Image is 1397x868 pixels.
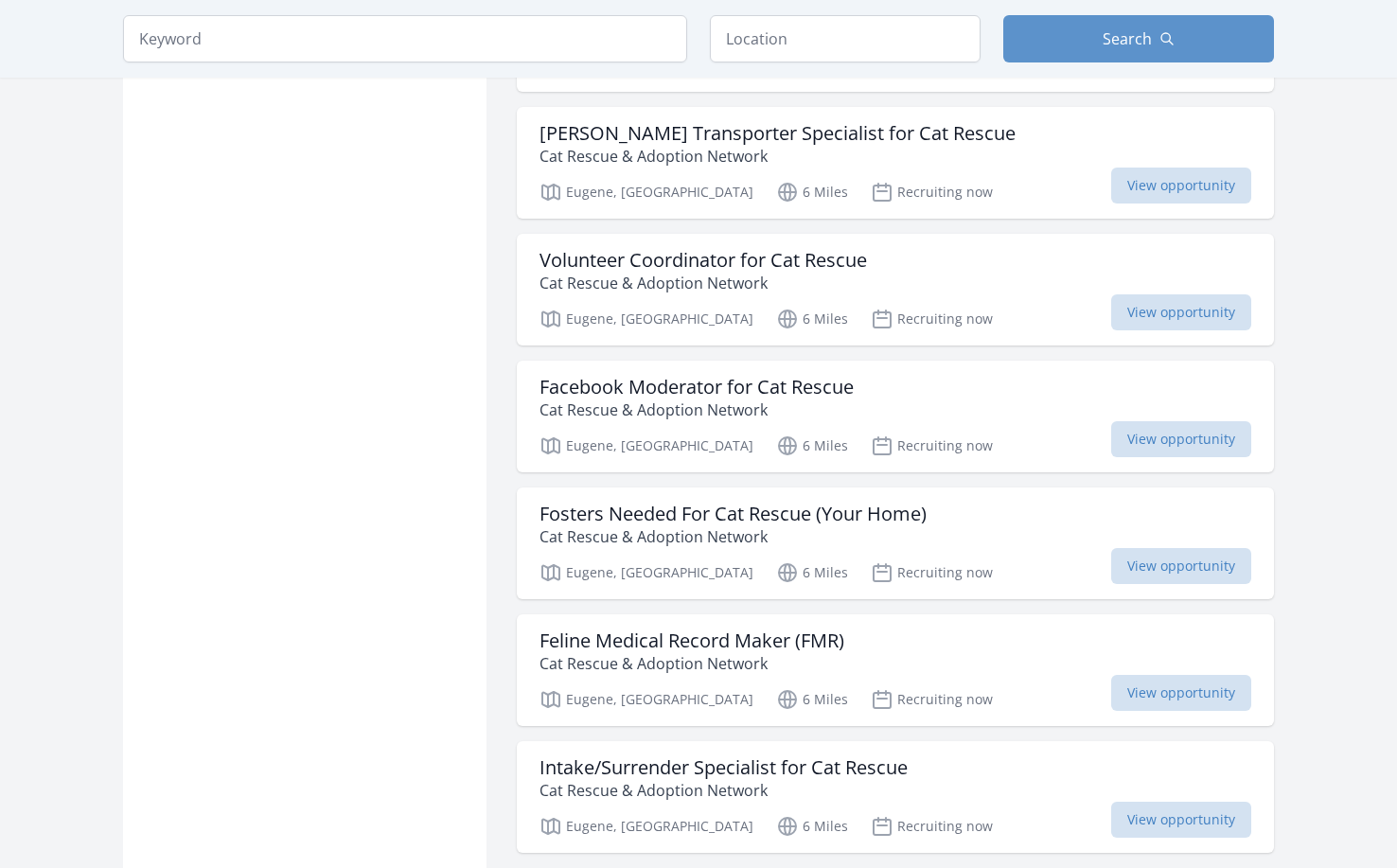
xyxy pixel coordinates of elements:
[517,361,1274,472] a: Facebook Moderator for Cat Rescue Cat Rescue & Adoption Network Eugene, [GEOGRAPHIC_DATA] 6 Miles...
[539,249,867,272] h3: Volunteer Coordinator for Cat Rescue
[539,272,867,294] p: Cat Rescue & Adoption Network
[871,815,993,838] p: Recruiting now
[123,15,687,62] input: Keyword
[776,815,848,838] p: 6 Miles
[539,399,854,421] p: Cat Rescue & Adoption Network
[871,308,993,330] p: Recruiting now
[776,181,848,204] p: 6 Miles
[539,181,753,204] p: Eugene, [GEOGRAPHIC_DATA]
[539,561,753,584] p: Eugene, [GEOGRAPHIC_DATA]
[539,779,908,802] p: Cat Rescue & Adoption Network
[539,308,753,330] p: Eugene, [GEOGRAPHIC_DATA]
[517,741,1274,853] a: Intake/Surrender Specialist for Cat Rescue Cat Rescue & Adoption Network Eugene, [GEOGRAPHIC_DATA...
[1103,27,1152,50] span: Search
[539,652,844,675] p: Cat Rescue & Adoption Network
[1003,15,1274,62] button: Search
[517,107,1274,219] a: [PERSON_NAME] Transporter Specialist for Cat Rescue Cat Rescue & Adoption Network Eugene, [GEOGRA...
[539,122,1016,145] h3: [PERSON_NAME] Transporter Specialist for Cat Rescue
[871,434,993,457] p: Recruiting now
[871,688,993,711] p: Recruiting now
[517,234,1274,345] a: Volunteer Coordinator for Cat Rescue Cat Rescue & Adoption Network Eugene, [GEOGRAPHIC_DATA] 6 Mi...
[1111,802,1251,838] span: View opportunity
[517,487,1274,599] a: Fosters Needed For Cat Rescue (Your Home) Cat Rescue & Adoption Network Eugene, [GEOGRAPHIC_DATA]...
[776,688,848,711] p: 6 Miles
[1111,548,1251,584] span: View opportunity
[539,629,844,652] h3: Feline Medical Record Maker (FMR)
[776,308,848,330] p: 6 Miles
[539,756,908,779] h3: Intake/Surrender Specialist for Cat Rescue
[776,434,848,457] p: 6 Miles
[539,434,753,457] p: Eugene, [GEOGRAPHIC_DATA]
[1111,168,1251,204] span: View opportunity
[539,525,927,548] p: Cat Rescue & Adoption Network
[710,15,981,62] input: Location
[776,561,848,584] p: 6 Miles
[539,688,753,711] p: Eugene, [GEOGRAPHIC_DATA]
[517,614,1274,726] a: Feline Medical Record Maker (FMR) Cat Rescue & Adoption Network Eugene, [GEOGRAPHIC_DATA] 6 Miles...
[1111,675,1251,711] span: View opportunity
[539,815,753,838] p: Eugene, [GEOGRAPHIC_DATA]
[1111,294,1251,330] span: View opportunity
[871,181,993,204] p: Recruiting now
[539,145,1016,168] p: Cat Rescue & Adoption Network
[539,503,927,525] h3: Fosters Needed For Cat Rescue (Your Home)
[1111,421,1251,457] span: View opportunity
[871,561,993,584] p: Recruiting now
[539,376,854,399] h3: Facebook Moderator for Cat Rescue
